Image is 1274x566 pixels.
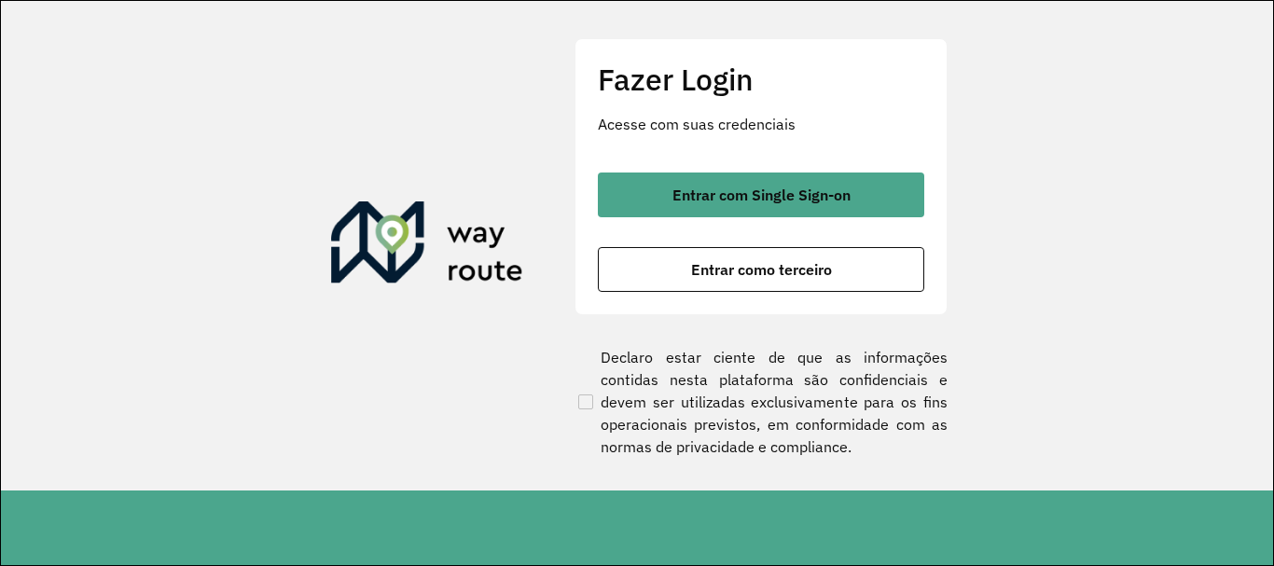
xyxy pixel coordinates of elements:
button: button [598,173,924,217]
span: Entrar com Single Sign-on [672,187,851,202]
p: Acesse com suas credenciais [598,113,924,135]
button: button [598,247,924,292]
h2: Fazer Login [598,62,924,97]
img: Roteirizador AmbevTech [331,201,523,291]
span: Entrar como terceiro [691,262,832,277]
label: Declaro estar ciente de que as informações contidas nesta plataforma são confidenciais e devem se... [575,346,948,458]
